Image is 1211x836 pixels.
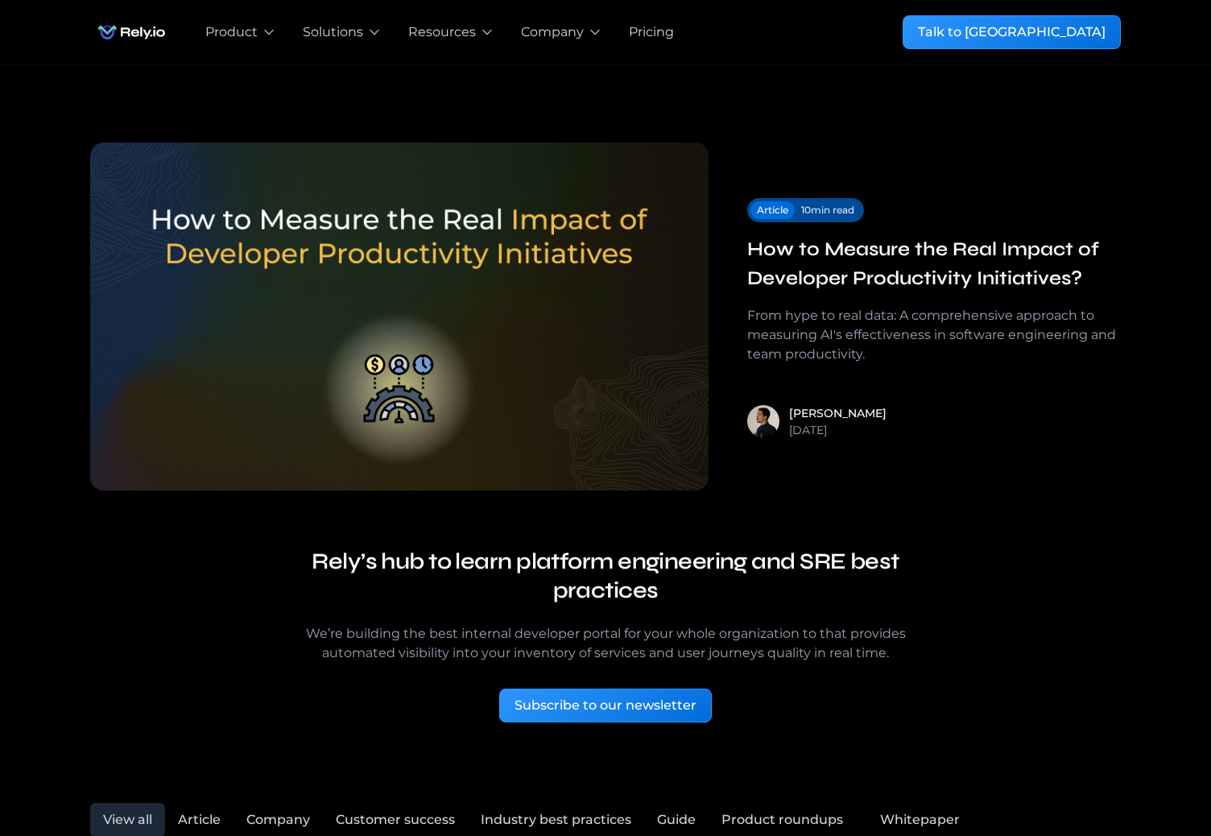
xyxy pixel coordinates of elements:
[629,23,674,42] a: Pricing
[90,16,173,48] a: home
[789,422,827,439] div: [DATE]
[90,16,173,48] img: Rely.io logo
[747,235,1121,293] a: How to Measure the Real Impact of Developer Productivity Initiatives?
[757,203,788,217] div: Article
[750,201,795,219] a: Article
[657,810,696,830] div: Guide
[811,203,854,217] div: min read
[303,23,363,42] div: Solutions
[481,810,631,830] div: Industry best practices
[721,810,843,830] div: Product roundups
[747,405,779,437] img: Tiago Barbosa
[205,23,258,42] div: Product
[521,23,584,42] div: Company
[336,810,455,830] div: Customer success
[178,810,221,830] div: Article
[747,306,1121,364] div: From hype to real data: A comprehensive approach to measuring AI's effectiveness in software engi...
[903,15,1121,49] a: Talk to [GEOGRAPHIC_DATA]
[789,405,887,422] a: [PERSON_NAME]
[408,23,476,42] div: Resources
[90,143,709,490] img: How to Measure the Real Impact of Developer Productivity Initiatives?
[880,810,960,830] div: Whitepaper
[296,547,915,605] h4: Rely’s hub to learn platform engineering and SRE best practices
[918,23,1106,42] div: Talk to [GEOGRAPHIC_DATA]
[515,696,696,715] div: Subscribe to our newsletter
[103,810,152,830] div: View all
[296,624,915,663] div: We’re building the best internal developer portal for your whole organization to that provides au...
[90,143,709,495] a: How to Measure the Real Impact of Developer Productivity Initiatives?
[246,810,310,830] div: Company
[801,203,811,217] div: 10
[499,689,712,722] a: Subscribe to our newsletter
